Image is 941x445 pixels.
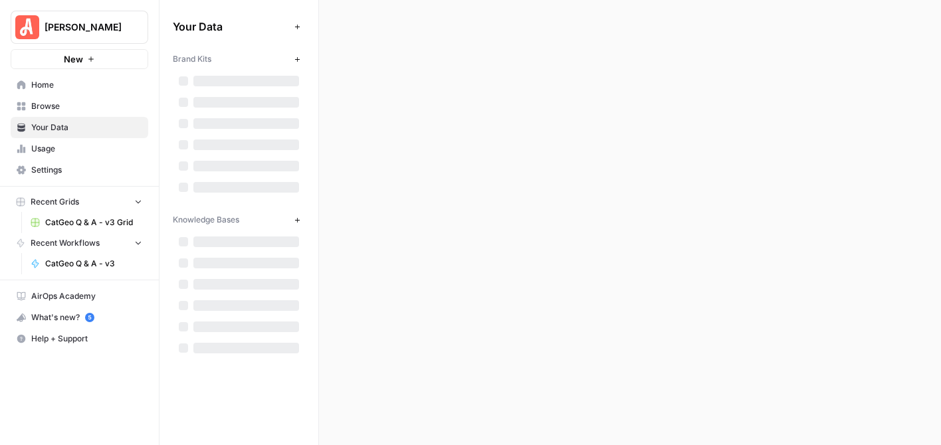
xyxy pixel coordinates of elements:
[31,100,142,112] span: Browse
[11,307,148,328] button: What's new? 5
[31,164,142,176] span: Settings
[31,196,79,208] span: Recent Grids
[88,314,91,321] text: 5
[85,313,94,322] a: 5
[31,333,142,345] span: Help + Support
[31,143,142,155] span: Usage
[11,192,148,212] button: Recent Grids
[15,15,39,39] img: Angi Logo
[64,52,83,66] span: New
[45,258,142,270] span: CatGeo Q & A - v3
[11,138,148,159] a: Usage
[173,19,289,35] span: Your Data
[11,49,148,69] button: New
[173,214,239,226] span: Knowledge Bases
[11,328,148,349] button: Help + Support
[173,53,211,65] span: Brand Kits
[11,308,148,327] div: What's new?
[45,21,125,34] span: [PERSON_NAME]
[25,212,148,233] a: CatGeo Q & A - v3 Grid
[11,96,148,117] a: Browse
[31,122,142,133] span: Your Data
[45,217,142,228] span: CatGeo Q & A - v3 Grid
[31,290,142,302] span: AirOps Academy
[11,117,148,138] a: Your Data
[25,253,148,274] a: CatGeo Q & A - v3
[11,233,148,253] button: Recent Workflows
[31,79,142,91] span: Home
[31,237,100,249] span: Recent Workflows
[11,286,148,307] a: AirOps Academy
[11,11,148,44] button: Workspace: Angi
[11,159,148,181] a: Settings
[11,74,148,96] a: Home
